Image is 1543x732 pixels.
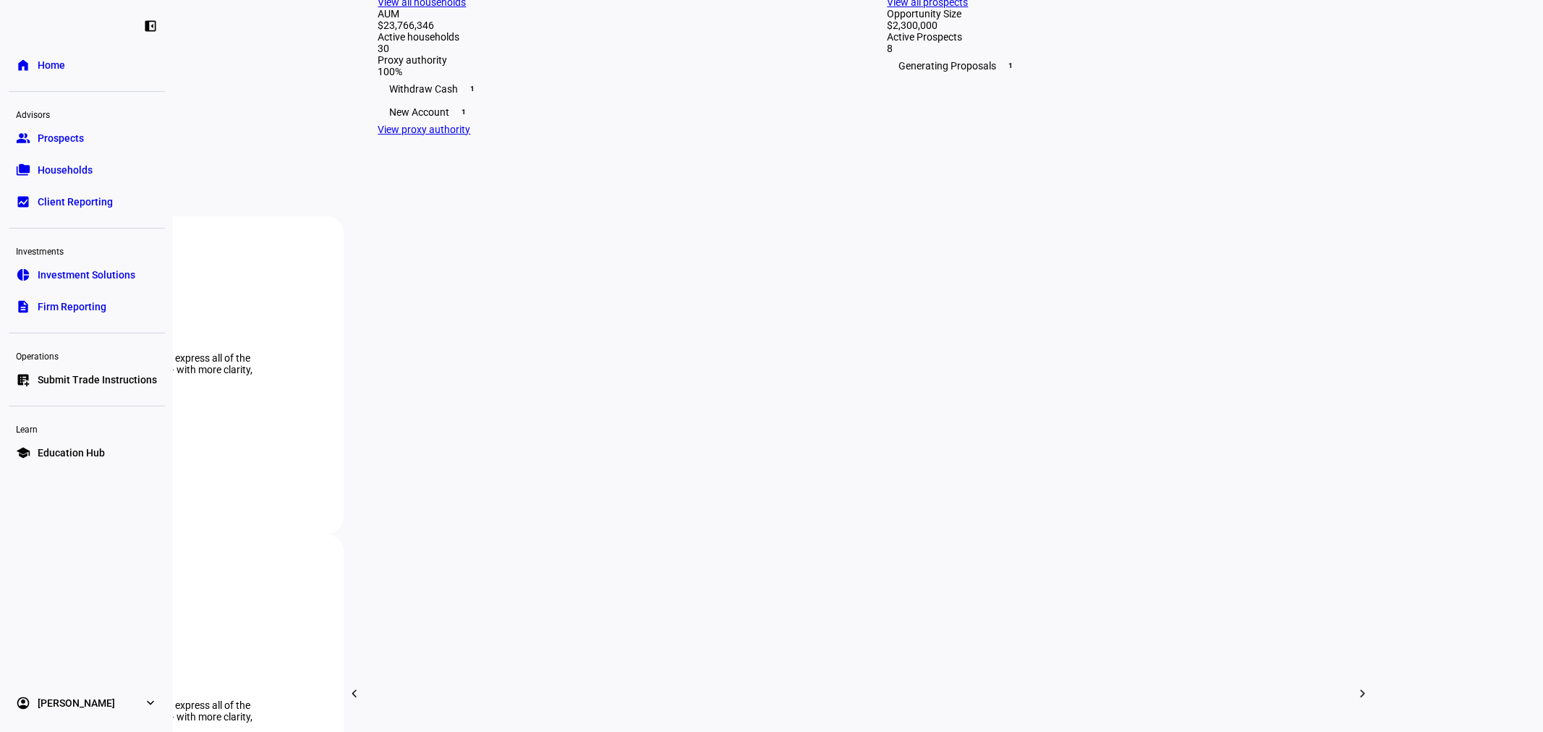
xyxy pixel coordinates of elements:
mat-icon: chevron_right [1354,685,1372,702]
div: Active households [378,31,830,43]
span: [PERSON_NAME] [38,696,115,710]
a: bid_landscapeClient Reporting [9,187,165,216]
span: Home [38,58,65,72]
div: Investments [9,240,165,260]
div: $23,766,346 [378,20,830,31]
div: 30 [378,43,830,54]
eth-mat-symbol: left_panel_close [143,19,158,33]
eth-mat-symbol: pie_chart [16,268,30,282]
div: Generating Proposals [888,54,1339,77]
eth-mat-symbol: account_circle [16,696,30,710]
span: Households [38,163,93,177]
div: Operations [9,345,165,365]
eth-mat-symbol: description [16,299,30,314]
eth-mat-symbol: expand_more [143,696,158,710]
div: AUM [378,8,830,20]
span: Investment Solutions [38,268,135,282]
a: View proxy authority [378,124,471,135]
eth-mat-symbol: bid_landscape [16,195,30,209]
mat-icon: chevron_left [346,685,363,702]
div: Withdraw Cash [378,77,830,101]
eth-mat-symbol: group [16,131,30,145]
div: 100% [378,66,830,77]
div: $2,300,000 [888,20,1339,31]
a: homeHome [9,51,165,80]
a: pie_chartInvestment Solutions [9,260,165,289]
span: Submit Trade Instructions [38,373,157,387]
eth-mat-symbol: school [16,446,30,460]
a: folder_copyHouseholds [9,156,165,184]
span: Education Hub [38,446,105,460]
eth-mat-symbol: home [16,58,30,72]
span: 1 [459,106,470,118]
eth-mat-symbol: folder_copy [16,163,30,177]
a: descriptionFirm Reporting [9,292,165,321]
div: Active Prospects [888,31,1339,43]
div: Proxy authority [378,54,830,66]
div: New Account [378,101,830,124]
a: groupProspects [9,124,165,153]
span: Firm Reporting [38,299,106,314]
eth-mat-symbol: list_alt_add [16,373,30,387]
span: 1 [467,83,479,95]
div: Learn [9,418,165,438]
span: Client Reporting [38,195,113,209]
div: Advisors [9,103,165,124]
div: 8 [888,43,1339,54]
div: Opportunity Size [888,8,1339,20]
span: Prospects [38,131,84,145]
span: 1 [1006,60,1017,72]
